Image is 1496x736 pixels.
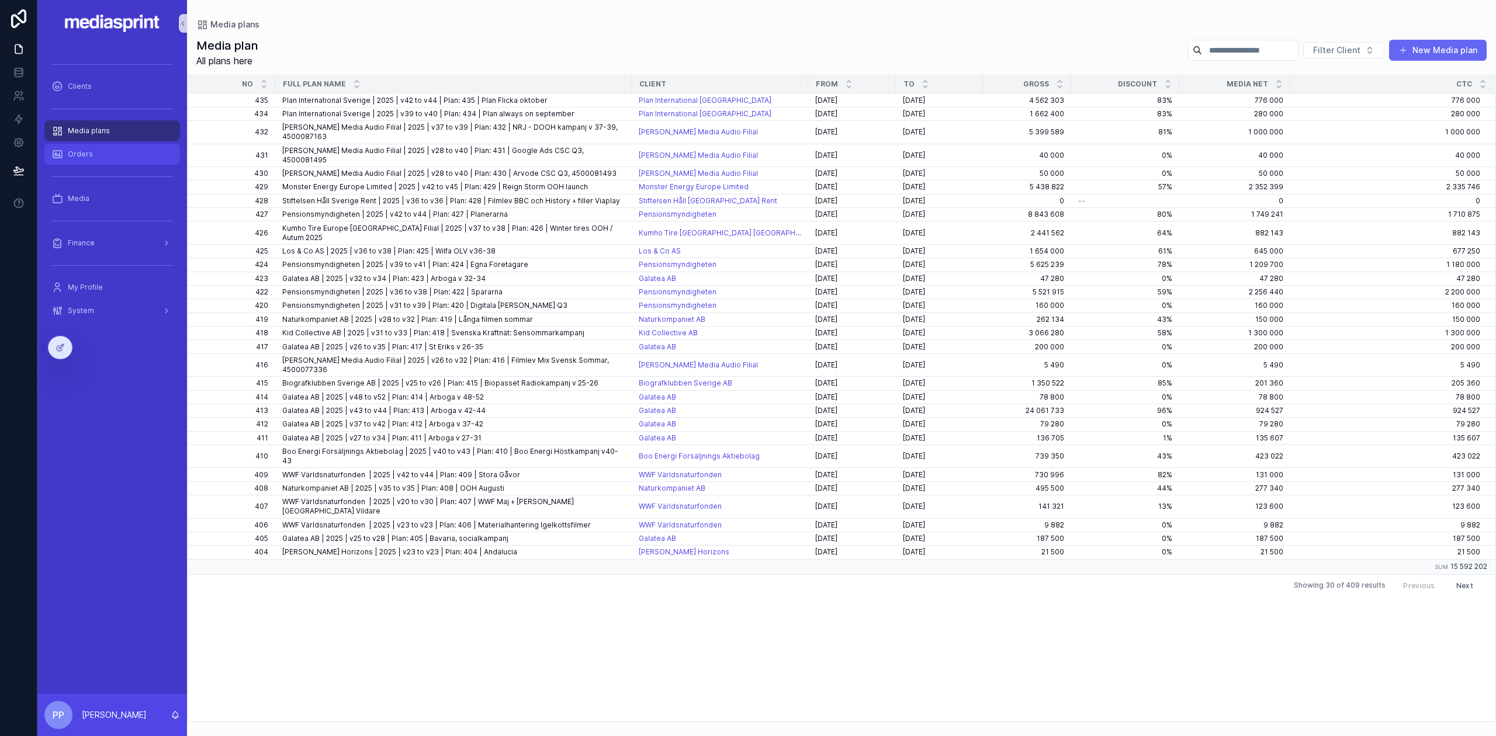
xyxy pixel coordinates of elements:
span: 57% [1078,182,1172,192]
span: [DATE] [815,315,837,324]
a: [DATE] [815,196,889,206]
span: 64% [1078,228,1172,238]
a: [DATE] [815,260,889,269]
span: 160 000 [991,301,1064,310]
a: 428 [202,196,268,206]
span: [DATE] [903,182,925,192]
span: [DATE] [815,151,837,160]
a: [DATE] [815,210,889,219]
span: 5 438 822 [991,182,1064,192]
span: 59% [1078,287,1172,297]
a: [DATE] [903,169,976,178]
a: [DATE] [815,182,889,192]
a: Galatea AB | 2025 | v32 to v34 | Plan: 423 | Arboga v 32-34 [282,274,625,283]
a: My Profile [44,277,180,298]
a: New Media plan [1389,40,1487,61]
a: [DATE] [903,274,976,283]
a: Plan International [GEOGRAPHIC_DATA] [639,109,801,119]
a: 425 [202,247,268,256]
span: 0% [1078,151,1172,160]
span: 429 [202,182,268,192]
a: Pensionsmyndigheten | 2025 | v39 to v41 | Plan: 424 | Egna Företagare [282,260,625,269]
a: [PERSON_NAME] Media Audio Filial [639,151,758,160]
a: 431 [202,151,268,160]
a: 160 000 [1186,301,1283,310]
a: Media plans [196,19,259,30]
span: 420 [202,301,268,310]
span: 8 843 608 [991,210,1064,219]
a: Kumho Tire Europe [GEOGRAPHIC_DATA] Filial | 2025 | v37 to v38 | Plan: 426 | Winter tires OOH / A... [282,224,625,242]
span: Media plans [210,19,259,30]
a: [DATE] [815,247,889,256]
a: 50 000 [991,169,1064,178]
span: [DATE] [815,247,837,256]
a: 80% [1078,210,1172,219]
a: [DATE] [903,96,976,105]
a: [DATE] [903,109,976,119]
a: 0 [991,196,1064,206]
a: Kumho Tire [GEOGRAPHIC_DATA] [GEOGRAPHIC_DATA] Filial [639,228,801,238]
a: 0% [1078,274,1172,283]
a: 40 000 [991,151,1064,160]
span: 2 256 440 [1186,287,1283,297]
a: [DATE] [815,151,889,160]
a: Pensionsmyndigheten [639,260,716,269]
span: Clients [68,82,92,91]
a: Monster Energy Europe Limited [639,182,801,192]
a: 776 000 [1186,96,1283,105]
a: Monster Energy Europe Limited | 2025 | v42 to v45 | Plan: 429 | Reign Storm OOH launch [282,182,625,192]
a: 427 [202,210,268,219]
a: [DATE] [903,210,976,219]
span: 419 [202,315,268,324]
a: [PERSON_NAME] Media Audio Filial [639,169,801,178]
a: Clients [44,76,180,97]
span: 882 143 [1186,228,1283,238]
span: Galatea AB [639,274,676,283]
span: 5 399 589 [991,127,1064,137]
a: Galatea AB [639,274,801,283]
span: [DATE] [815,260,837,269]
a: [PERSON_NAME] Media Audio Filial | 2025 | v28 to v40 | Plan: 431 | Google Ads CSC Q3, 4500081495 [282,146,625,165]
span: 280 000 [1291,109,1480,119]
span: 426 [202,228,268,238]
a: Los & Co AS | 2025 | v36 to v38 | Plan: 425 | Wilfa OLV v36-38 [282,247,625,256]
a: 1 662 400 [991,109,1064,119]
a: Plan International [GEOGRAPHIC_DATA] [639,96,801,105]
a: 1 654 000 [991,247,1064,256]
span: 40 000 [1291,151,1480,160]
a: 83% [1078,109,1172,119]
a: 0 [1186,196,1283,206]
span: Pensionsmyndigheten [639,301,716,310]
span: [DATE] [815,169,837,178]
a: Pensionsmyndigheten [639,301,801,310]
span: [DATE] [903,260,925,269]
a: 882 143 [1291,228,1480,238]
span: [DATE] [903,151,925,160]
a: Pensionsmyndigheten [639,287,716,297]
a: 81% [1078,127,1172,137]
span: 5 625 239 [991,260,1064,269]
span: Galatea AB | 2025 | v32 to v34 | Plan: 423 | Arboga v 32-34 [282,274,486,283]
span: 1 209 700 [1186,260,1283,269]
a: Pensionsmyndigheten [639,210,716,219]
a: 47 280 [991,274,1064,283]
span: Pensionsmyndigheten | 2025 | v39 to v41 | Plan: 424 | Egna Företagare [282,260,528,269]
a: 40 000 [1186,151,1283,160]
a: Pensionsmyndigheten [639,210,801,219]
span: -- [1078,196,1085,206]
a: Stiftelsen Håll Sverige Rent | 2025 | v36 to v36 | Plan: 428 | Filmlev BBC och History + filler V... [282,196,625,206]
a: 434 [202,109,268,119]
a: 2 200 000 [1291,287,1480,297]
a: 50 000 [1186,169,1283,178]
